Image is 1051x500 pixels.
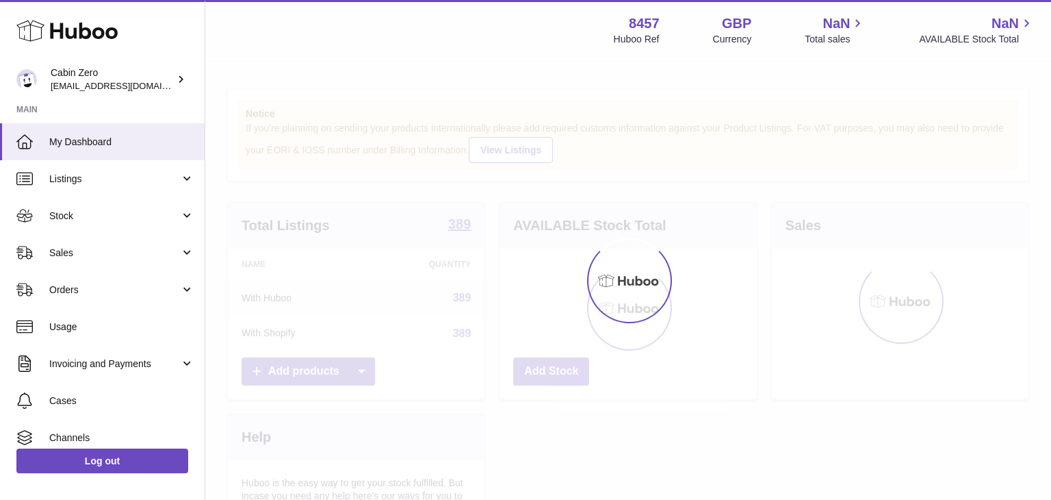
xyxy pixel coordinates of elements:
[51,66,174,92] div: Cabin Zero
[51,80,201,91] span: [EMAIL_ADDRESS][DOMAIN_NAME]
[49,173,180,186] span: Listings
[805,14,866,46] a: NaN Total sales
[614,33,660,46] div: Huboo Ref
[49,284,180,297] span: Orders
[805,33,866,46] span: Total sales
[919,14,1035,46] a: NaN AVAILABLE Stock Total
[822,14,850,33] span: NaN
[991,14,1019,33] span: NaN
[49,210,180,223] span: Stock
[49,247,180,260] span: Sales
[713,33,752,46] div: Currency
[919,33,1035,46] span: AVAILABLE Stock Total
[49,432,194,445] span: Channels
[16,69,37,90] img: internalAdmin-8457@internal.huboo.com
[49,321,194,334] span: Usage
[722,14,751,33] strong: GBP
[49,358,180,371] span: Invoicing and Payments
[49,136,194,149] span: My Dashboard
[16,449,188,473] a: Log out
[49,395,194,408] span: Cases
[629,14,660,33] strong: 8457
